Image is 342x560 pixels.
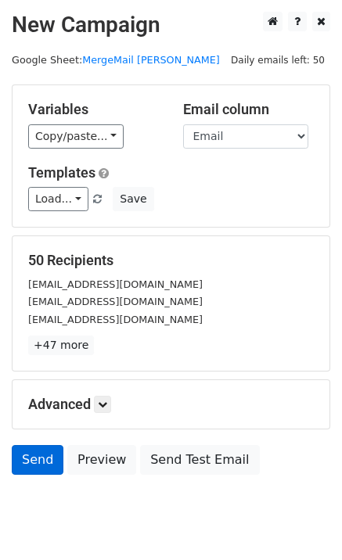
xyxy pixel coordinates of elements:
[28,187,88,211] a: Load...
[28,278,203,290] small: [EMAIL_ADDRESS][DOMAIN_NAME]
[264,485,342,560] iframe: Chat Widget
[28,124,124,149] a: Copy/paste...
[140,445,259,475] a: Send Test Email
[82,54,220,66] a: MergeMail [PERSON_NAME]
[225,52,330,69] span: Daily emails left: 50
[12,12,330,38] h2: New Campaign
[28,336,94,355] a: +47 more
[28,164,95,181] a: Templates
[28,252,314,269] h5: 50 Recipients
[67,445,136,475] a: Preview
[183,101,315,118] h5: Email column
[113,187,153,211] button: Save
[28,101,160,118] h5: Variables
[225,54,330,66] a: Daily emails left: 50
[12,445,63,475] a: Send
[28,296,203,307] small: [EMAIL_ADDRESS][DOMAIN_NAME]
[28,314,203,325] small: [EMAIL_ADDRESS][DOMAIN_NAME]
[28,396,314,413] h5: Advanced
[12,54,220,66] small: Google Sheet:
